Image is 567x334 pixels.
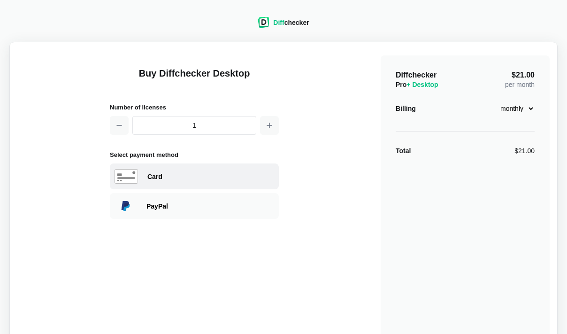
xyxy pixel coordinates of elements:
div: per month [505,70,535,89]
strong: Total [396,147,411,155]
div: Billing [396,104,416,113]
div: Paying with PayPal [110,193,279,219]
h2: Number of licenses [110,102,279,112]
input: 1 [132,116,256,135]
span: Pro [396,81,438,88]
div: checker [273,18,309,27]
img: Diffchecker logo [258,17,269,28]
div: Paying with PayPal [146,202,274,211]
span: Diff [273,19,284,26]
a: Diffchecker logoDiffchecker [258,22,309,30]
span: $21.00 [512,71,535,79]
div: $21.00 [514,146,535,155]
h2: Select payment method [110,150,279,160]
div: Paying with Card [110,163,279,189]
span: + Desktop [406,81,438,88]
span: Diffchecker [396,71,437,79]
div: Paying with Card [147,172,274,181]
h1: Buy Diffchecker Desktop [110,67,279,91]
